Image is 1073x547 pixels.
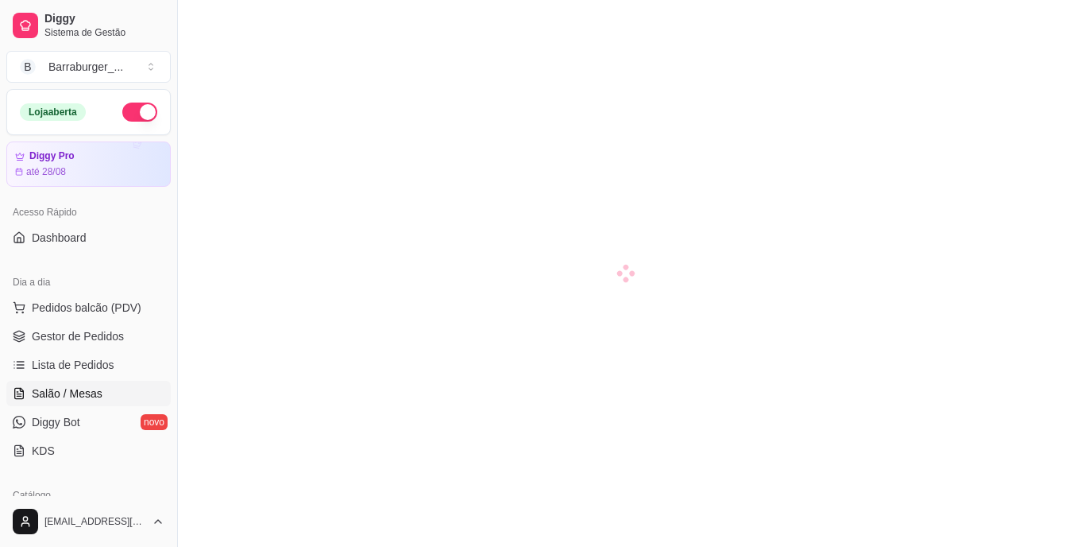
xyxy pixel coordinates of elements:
span: B [20,59,36,75]
a: Diggy Botnovo [6,409,171,435]
a: KDS [6,438,171,464]
div: Barraburger_ ... [48,59,123,75]
button: Select a team [6,51,171,83]
a: Dashboard [6,225,171,250]
span: Dashboard [32,230,87,246]
a: DiggySistema de Gestão [6,6,171,45]
div: Dia a dia [6,270,171,295]
div: Catálogo [6,483,171,508]
button: Alterar Status [122,103,157,122]
span: Lista de Pedidos [32,357,114,373]
span: KDS [32,443,55,459]
span: Diggy [44,12,164,26]
button: [EMAIL_ADDRESS][DOMAIN_NAME] [6,502,171,541]
article: até 28/08 [26,165,66,178]
a: Lista de Pedidos [6,352,171,378]
article: Diggy Pro [29,150,75,162]
span: [EMAIL_ADDRESS][DOMAIN_NAME] [44,515,145,528]
span: Sistema de Gestão [44,26,164,39]
div: Loja aberta [20,103,86,121]
span: Gestor de Pedidos [32,328,124,344]
span: Salão / Mesas [32,386,102,402]
span: Diggy Bot [32,414,80,430]
span: Pedidos balcão (PDV) [32,300,141,316]
div: Acesso Rápido [6,200,171,225]
a: Diggy Proaté 28/08 [6,142,171,187]
button: Pedidos balcão (PDV) [6,295,171,320]
a: Gestor de Pedidos [6,324,171,349]
a: Salão / Mesas [6,381,171,406]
